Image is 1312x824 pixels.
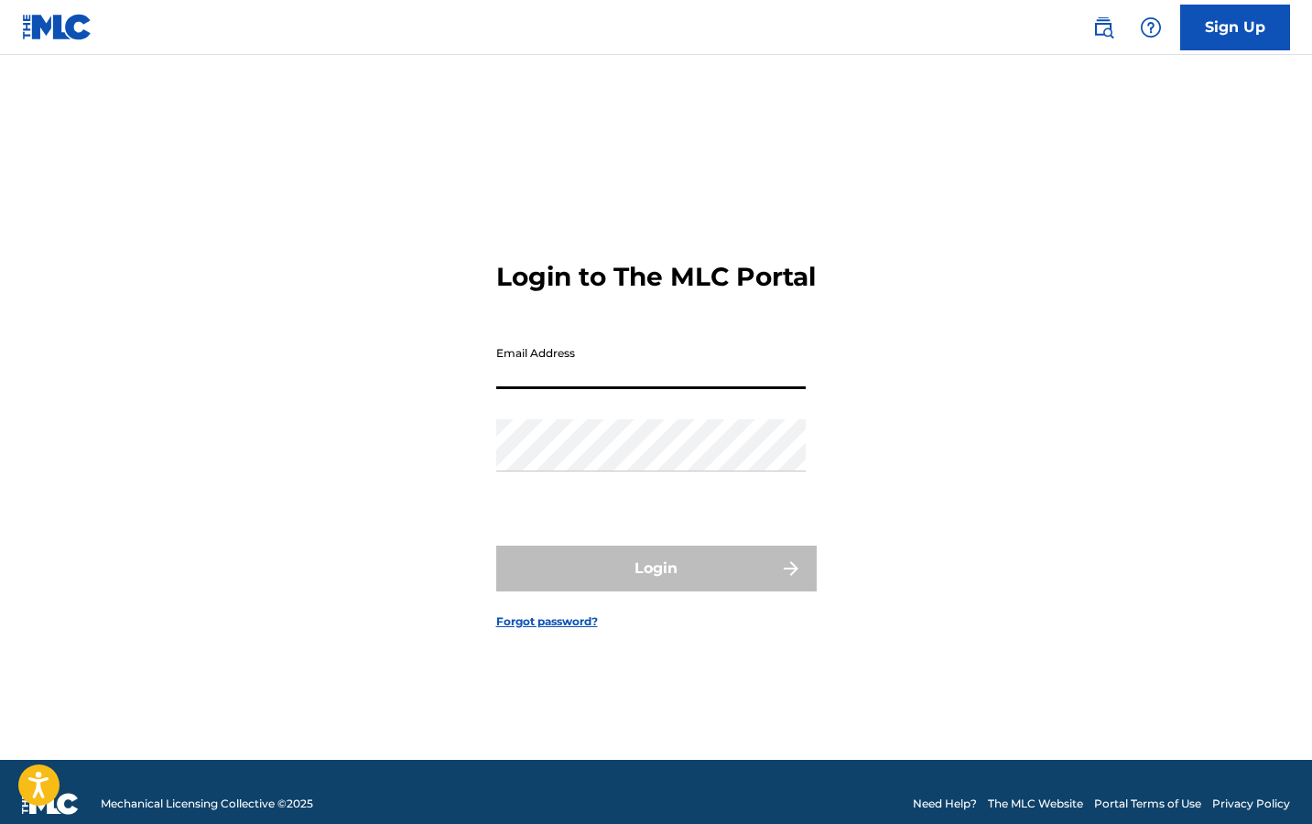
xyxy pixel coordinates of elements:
div: Help [1133,9,1169,46]
a: Privacy Policy [1212,796,1290,812]
img: help [1140,16,1162,38]
a: Portal Terms of Use [1094,796,1201,812]
img: search [1092,16,1114,38]
a: The MLC Website [988,796,1083,812]
span: Mechanical Licensing Collective © 2025 [101,796,313,812]
a: Sign Up [1180,5,1290,50]
a: Forgot password? [496,613,598,630]
h3: Login to The MLC Portal [496,261,816,293]
a: Need Help? [913,796,977,812]
a: Public Search [1085,9,1122,46]
img: MLC Logo [22,14,92,40]
img: logo [22,793,79,815]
